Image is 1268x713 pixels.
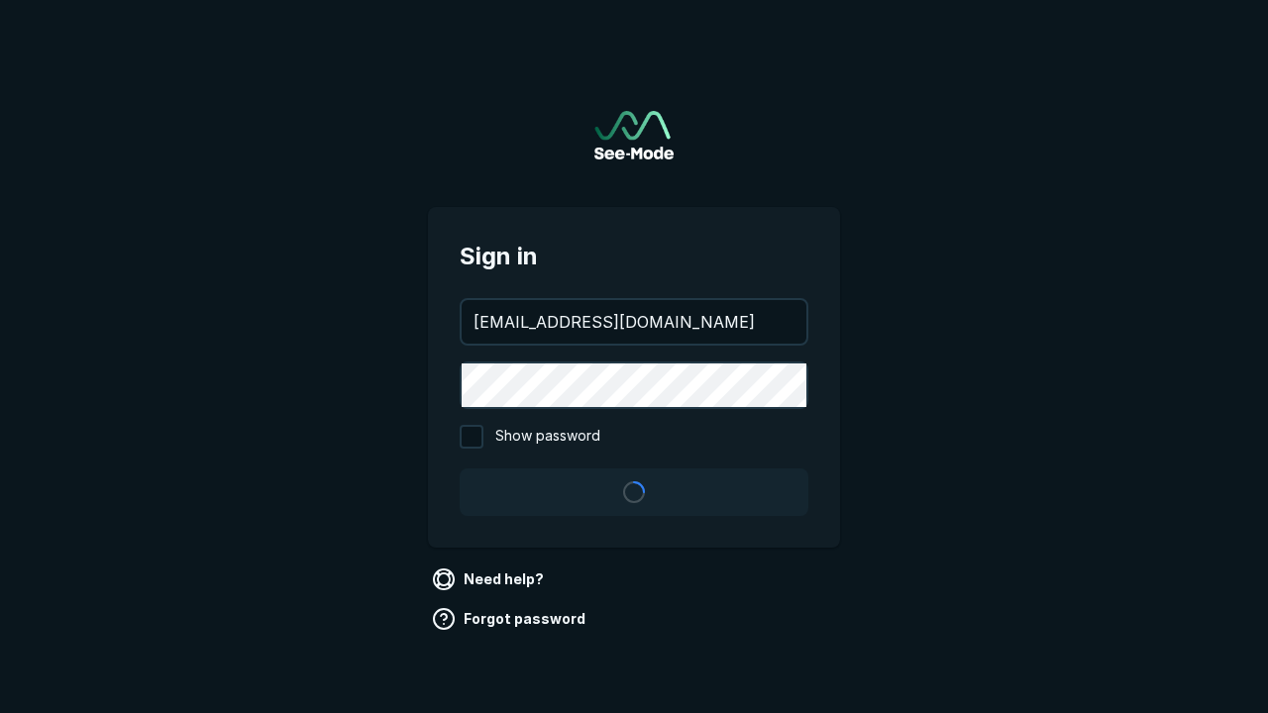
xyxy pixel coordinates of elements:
a: Forgot password [428,603,593,635]
input: your@email.com [462,300,806,344]
span: Sign in [460,239,808,274]
a: Need help? [428,563,552,595]
img: See-Mode Logo [594,111,674,159]
a: Go to sign in [594,111,674,159]
span: Show password [495,425,600,449]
